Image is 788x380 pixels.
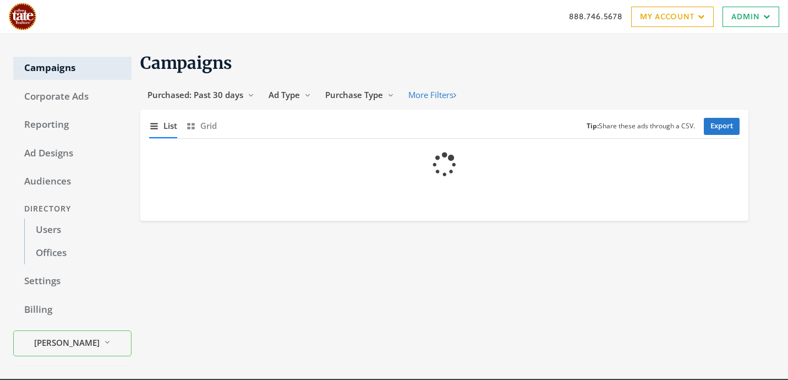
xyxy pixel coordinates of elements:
[318,85,401,105] button: Purchase Type
[631,7,714,27] a: My Account
[401,85,463,105] button: More Filters
[200,120,217,132] span: Grid
[13,270,132,293] a: Settings
[13,199,132,219] div: Directory
[34,336,100,349] span: [PERSON_NAME]
[13,298,132,322] a: Billing
[147,89,243,100] span: Purchased: Past 30 days
[13,330,132,356] button: [PERSON_NAME]
[569,10,622,22] a: 888.746.5678
[261,85,318,105] button: Ad Type
[13,170,132,193] a: Audiences
[9,3,36,30] img: Adwerx
[325,89,383,100] span: Purchase Type
[24,242,132,265] a: Offices
[13,85,132,108] a: Corporate Ads
[13,142,132,165] a: Ad Designs
[13,57,132,80] a: Campaigns
[186,114,217,138] button: Grid
[704,118,740,135] a: Export
[269,89,300,100] span: Ad Type
[587,121,599,131] b: Tip:
[13,113,132,137] a: Reporting
[723,7,779,27] a: Admin
[149,114,177,138] button: List
[587,121,695,132] small: Share these ads through a CSV.
[140,85,261,105] button: Purchased: Past 30 days
[163,120,177,132] span: List
[24,219,132,242] a: Users
[140,52,232,73] span: Campaigns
